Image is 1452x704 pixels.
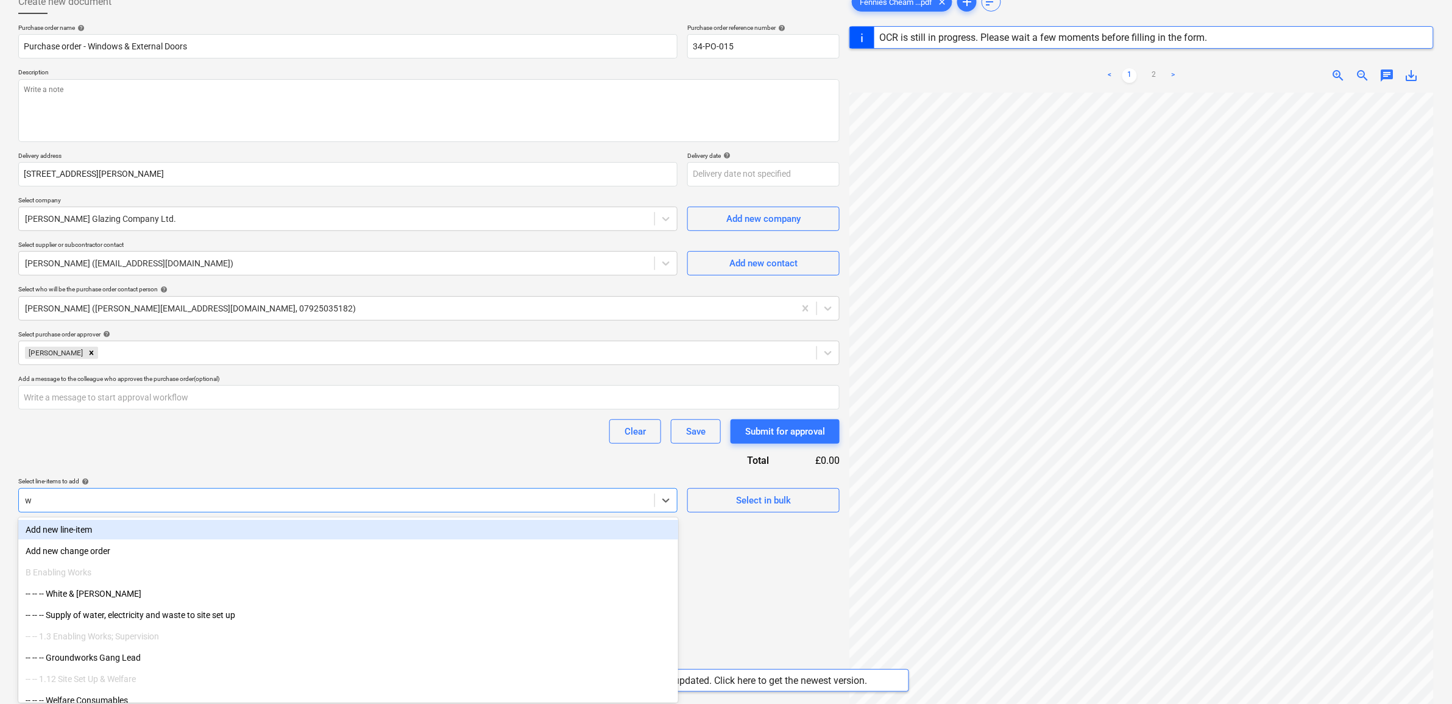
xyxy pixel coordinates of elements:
[18,330,840,338] div: Select purchase order approver
[18,520,678,539] div: Add new line-item
[18,669,678,689] div: -- -- 1.12 Site Set Up & Welfare
[18,68,840,79] p: Description
[671,419,721,444] button: Save
[1331,68,1346,83] span: zoom_in
[573,675,868,686] div: Planyard app has been updated. Click here to get the newest version.
[85,347,98,359] div: Remove Sam Cornford
[18,541,678,561] div: Add new change order
[681,453,788,468] div: Total
[18,196,678,207] p: Select company
[687,251,840,276] button: Add new contact
[1404,68,1419,83] span: save_alt
[18,584,678,603] div: -- -- -- White & [PERSON_NAME]
[687,207,840,231] button: Add new company
[687,162,840,187] input: Delivery date not specified
[731,419,840,444] button: Submit for approval
[18,648,678,667] div: -- -- -- Groundworks Gang Lead
[18,605,678,625] div: -- -- -- Supply of water, electricity and waste to site set up
[625,424,646,439] div: Clear
[1122,68,1137,83] a: Page 1 is your current page
[736,492,791,508] div: Select in bulk
[101,330,110,338] span: help
[1103,68,1117,83] a: Previous page
[1356,68,1370,83] span: zoom_out
[609,419,661,444] button: Clear
[75,24,85,32] span: help
[1166,68,1181,83] a: Next page
[686,424,706,439] div: Save
[79,478,89,485] span: help
[18,152,678,162] p: Delivery address
[158,286,168,293] span: help
[18,162,678,187] input: Delivery address
[726,211,801,227] div: Add new company
[687,488,840,513] button: Select in bulk
[18,375,840,383] div: Add a message to the colleague who approves the purchase order (optional)
[745,424,825,439] div: Submit for approval
[18,24,678,32] div: Purchase order name
[1380,68,1395,83] span: chat
[25,347,85,359] div: [PERSON_NAME]
[18,385,840,410] input: Write a message to start approval workflow
[687,152,840,160] div: Delivery date
[18,563,678,582] div: B Enabling Works
[687,24,840,32] div: Purchase order reference number
[18,241,678,251] p: Select supplier or subcontractor contact
[18,477,678,485] div: Select line-items to add
[879,32,1207,43] div: OCR is still in progress. Please wait a few moments before filling in the form.
[776,24,785,32] span: help
[18,285,840,293] div: Select who will be the purchase order contact person
[687,34,840,59] input: Reference number
[18,584,678,603] div: -- -- -- White & Lloyd
[721,152,731,159] span: help
[18,34,678,59] input: Document name
[729,255,798,271] div: Add new contact
[789,453,840,468] div: £0.00
[1147,68,1161,83] a: Page 2
[18,627,678,646] div: -- -- 1.3 Enabling Works; Supervision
